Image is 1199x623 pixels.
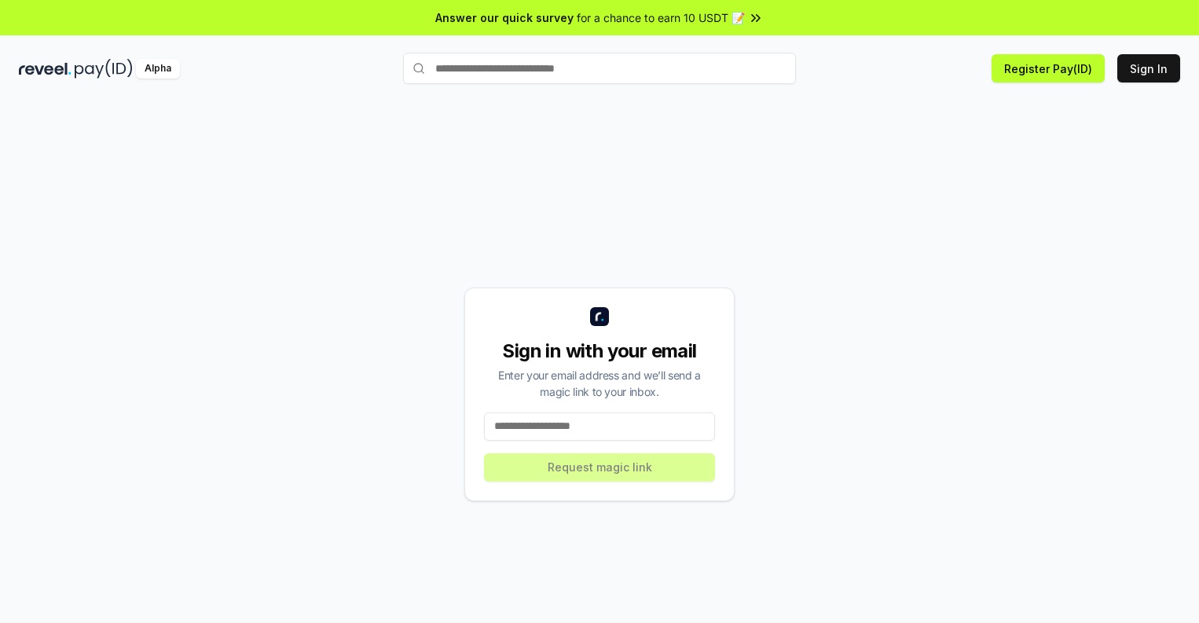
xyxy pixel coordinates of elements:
span: for a chance to earn 10 USDT 📝 [577,9,745,26]
button: Sign In [1117,54,1180,82]
div: Enter your email address and we’ll send a magic link to your inbox. [484,367,715,400]
span: Answer our quick survey [435,9,574,26]
div: Sign in with your email [484,339,715,364]
img: logo_small [590,307,609,326]
button: Register Pay(ID) [992,54,1105,82]
div: Alpha [136,59,180,79]
img: reveel_dark [19,59,71,79]
img: pay_id [75,59,133,79]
